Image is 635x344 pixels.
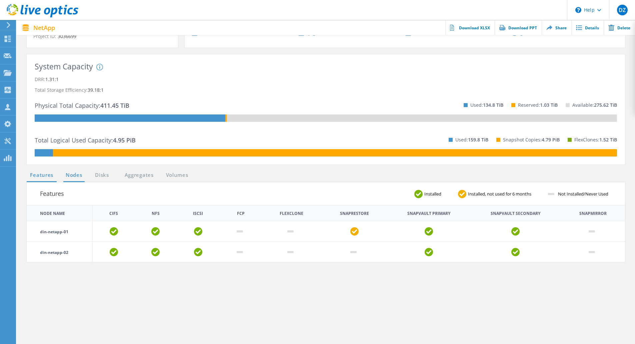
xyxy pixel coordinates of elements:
[27,205,92,221] th: Node Name
[466,192,538,196] span: Installed, not used for 6 months
[298,26,405,37] span: 240
[35,100,129,111] p: Physical Total Capacity:
[40,189,64,198] h3: Features
[35,62,93,71] h3: System Capacity
[503,134,560,145] p: Snapshot Copies:
[423,192,448,196] span: Installed
[556,192,615,196] span: Not Installed/Never Used
[542,136,560,143] span: 4.79 PiB
[491,212,540,216] th: Snapvault Secondary
[88,87,104,93] span: 39.18:1
[512,26,618,37] span: 36
[93,171,111,180] a: Disks
[619,7,626,13] span: DZ
[470,100,503,110] p: Used:
[27,171,57,180] a: Features
[340,212,369,216] th: Snaprestore
[7,14,78,19] a: Live Optics Dashboard
[152,212,160,216] th: NFS
[237,212,245,216] th: FCP
[572,100,617,110] p: Available:
[495,20,542,35] a: Download PPT
[405,26,512,37] span: 2
[35,74,617,85] p: DRR:
[27,221,92,242] td: din-netapp-01
[63,171,85,180] a: Nodes
[594,102,617,108] span: 275.62 TiB
[35,135,136,145] p: Total Logical Used Capacity:
[468,136,488,143] span: 159.8 TiB
[518,100,558,110] p: Reserved:
[33,25,55,31] span: NetApp
[45,76,59,82] span: 1.31:1
[35,85,617,95] p: Total Storage Efficiency:
[445,20,495,35] a: Download XLSX
[455,134,488,145] p: Used:
[574,134,617,145] p: FlexClones:
[575,7,581,13] svg: \n
[193,212,203,216] th: iSCSI
[191,26,298,37] span: 2
[579,212,607,216] th: Snapmirror
[280,212,303,216] th: FlexClone
[113,136,136,144] span: 4.95 PiB
[163,171,192,180] a: Volumes
[571,20,604,35] a: Details
[483,102,503,108] span: 134.8 TiB
[542,20,571,35] a: Share
[120,171,158,180] a: Aggregates
[604,20,635,35] a: Delete
[27,242,92,262] td: din-netapp-02
[109,212,118,216] th: CIFS
[540,102,558,108] span: 1.03 TiB
[407,212,450,216] th: Snapvault Primary
[599,136,617,143] span: 1.52 TiB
